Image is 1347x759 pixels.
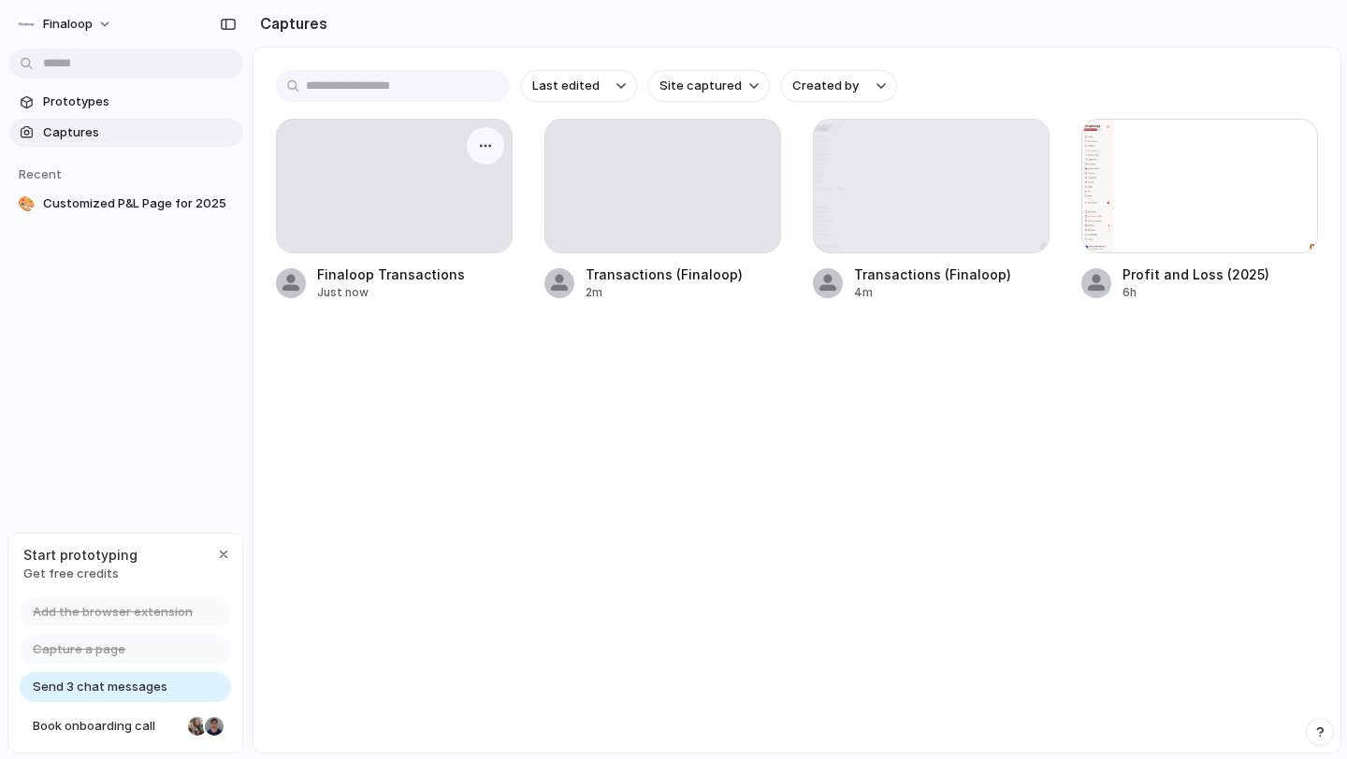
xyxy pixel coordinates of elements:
[23,565,138,583] span: Get free credits
[23,545,138,565] span: Start prototyping
[43,194,236,213] span: Customized P&L Page for 2025
[253,12,327,35] h2: Captures
[9,88,243,116] a: Prototypes
[792,77,859,95] span: Created by
[203,715,225,738] div: Christian Iacullo
[854,284,1050,301] div: 4m
[1122,265,1318,284] span: Profit and Loss (2025)
[317,284,513,301] div: Just now
[19,166,62,181] span: Recent
[9,119,243,147] a: Captures
[1122,284,1318,301] div: 6h
[854,265,1050,284] span: Transactions (Finaloop)
[43,93,236,111] span: Prototypes
[521,70,637,102] button: Last edited
[17,194,36,213] div: 🎨
[33,678,167,696] span: Send 3 chat messages
[20,711,231,741] a: Book onboarding call
[43,15,93,34] span: finaloop
[532,77,600,95] span: Last edited
[33,717,181,736] span: Book onboarding call
[9,9,122,39] button: finaloop
[781,70,897,102] button: Created by
[43,123,236,142] span: Captures
[9,190,243,218] a: 🎨Customized P&L Page for 2025
[586,265,781,284] span: Transactions (Finaloop)
[33,603,193,622] span: Add the browser extension
[33,640,125,659] span: Capture a page
[317,265,513,284] span: Finaloop Transactions
[586,284,781,301] div: 2m
[186,715,209,738] div: Nicole Kubica
[648,70,770,102] button: Site captured
[659,77,742,95] span: Site captured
